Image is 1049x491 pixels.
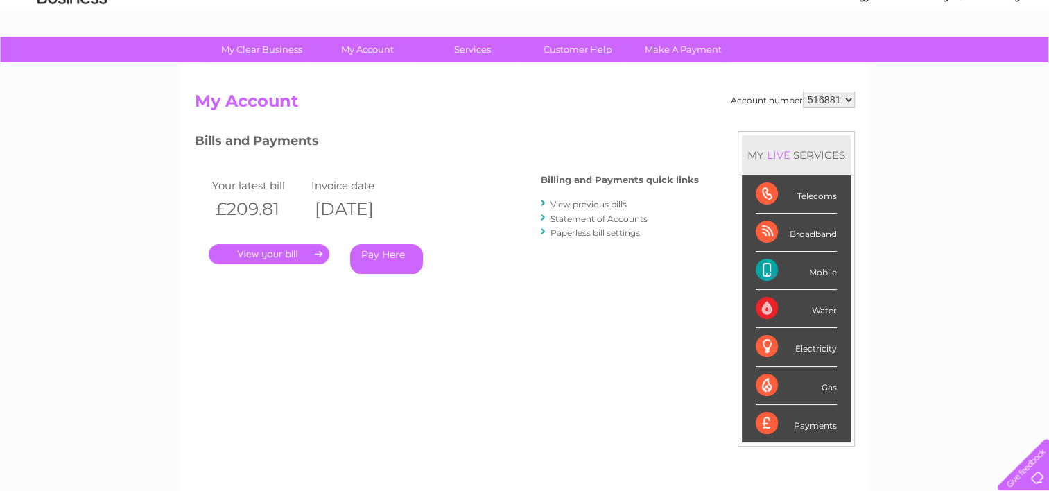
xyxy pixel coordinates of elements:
[957,59,991,69] a: Contact
[756,367,837,405] div: Gas
[209,244,329,264] a: .
[742,135,851,175] div: MY SERVICES
[840,59,870,69] a: Energy
[764,148,793,162] div: LIVE
[731,92,855,108] div: Account number
[350,244,423,274] a: Pay Here
[788,7,883,24] a: 0333 014 3131
[541,175,699,185] h4: Billing and Payments quick links
[195,131,699,155] h3: Bills and Payments
[756,175,837,214] div: Telecoms
[550,227,640,238] a: Paperless bill settings
[878,59,920,69] a: Telecoms
[626,37,740,62] a: Make A Payment
[415,37,530,62] a: Services
[209,195,309,223] th: £209.81
[756,252,837,290] div: Mobile
[195,92,855,118] h2: My Account
[756,328,837,366] div: Electricity
[805,59,831,69] a: Water
[756,214,837,252] div: Broadband
[928,59,948,69] a: Blog
[308,176,408,195] td: Invoice date
[205,37,319,62] a: My Clear Business
[756,405,837,442] div: Payments
[308,195,408,223] th: [DATE]
[756,290,837,328] div: Water
[521,37,635,62] a: Customer Help
[310,37,424,62] a: My Account
[550,199,627,209] a: View previous bills
[37,36,107,78] img: logo.png
[550,214,648,224] a: Statement of Accounts
[198,8,853,67] div: Clear Business is a trading name of Verastar Limited (registered in [GEOGRAPHIC_DATA] No. 3667643...
[209,176,309,195] td: Your latest bill
[1003,59,1036,69] a: Log out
